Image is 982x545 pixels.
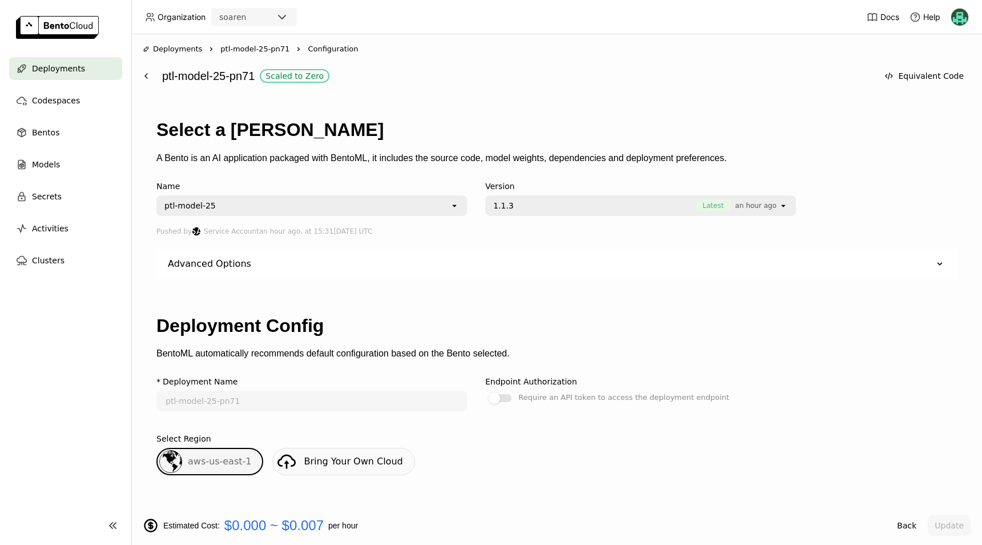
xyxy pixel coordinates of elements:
[909,11,940,23] div: Help
[153,43,202,55] span: Deployments
[32,126,59,139] span: Bentos
[518,391,729,404] div: Require an API token to access the deployment endpoint
[156,348,957,359] p: BentoML automatically recommends default configuration based on the Bento selected.
[219,11,246,23] div: soaren
[156,249,957,279] div: Advanced Options
[735,200,776,211] span: an hour ago
[485,182,796,191] div: Version
[9,185,122,208] a: Secrets
[9,249,122,272] a: Clusters
[156,448,263,475] div: aws-us-east-1
[158,12,206,22] span: Organization
[9,153,122,176] a: Models
[192,227,200,235] div: SA
[9,121,122,144] a: Bentos
[272,448,414,475] a: Bring Your Own Cloud
[304,456,403,467] span: Bring Your Own Cloud
[32,94,80,107] span: Codespaces
[158,392,466,410] input: name of deployment (autogenerated if blank)
[9,57,122,80] a: Deployments
[162,65,872,87] div: ptl-model-25-pn71
[696,200,731,211] span: Latest
[779,201,788,210] svg: open
[156,119,957,141] h1: Select a [PERSON_NAME]
[867,11,899,23] a: Docs
[143,518,886,534] div: Estimated Cost: per hour
[9,89,122,112] a: Codespaces
[493,200,514,211] span: 1.1.3
[156,315,957,336] h1: Deployment Config
[192,227,201,236] div: Service Account
[156,225,957,238] div: Pushed by an hour ago, at 15:31[DATE] UTC
[164,200,216,211] div: ptl-model-25
[294,45,303,54] svg: Right
[32,158,60,171] span: Models
[204,225,259,238] span: Service Account
[265,71,324,81] div: Scaled to Zero
[16,16,99,39] img: logo
[308,43,358,55] span: Configuration
[156,153,957,163] p: A Bento is an AI application packaged with BentoML, it includes the source code, model weights, d...
[485,377,577,386] div: Endpoint Authorization
[32,254,65,267] span: Clusters
[928,515,971,536] button: Update
[450,201,459,210] svg: open
[207,45,216,54] svg: Right
[32,62,85,75] span: Deployments
[32,222,69,235] span: Activities
[934,258,945,270] svg: Down
[163,377,238,386] div: Deployment Name
[880,12,899,22] span: Docs
[156,182,467,191] div: Name
[923,12,940,22] span: Help
[143,43,971,55] nav: Breadcrumbs navigation
[188,456,251,467] span: aws-us-east-1
[32,190,62,203] span: Secrets
[778,200,779,211] input: Selected [object Object].
[220,43,289,55] span: ptl-model-25-pn71
[156,434,211,443] div: Select Region
[168,258,251,270] div: Advanced Options
[9,217,122,240] a: Activities
[224,518,324,534] span: $0.000 ~ $0.007
[878,66,971,86] button: Equivalent Code
[890,515,923,536] button: Back
[143,43,202,55] div: Deployments
[951,9,968,26] img: Nhan Le
[247,12,248,23] input: Selected soaren.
